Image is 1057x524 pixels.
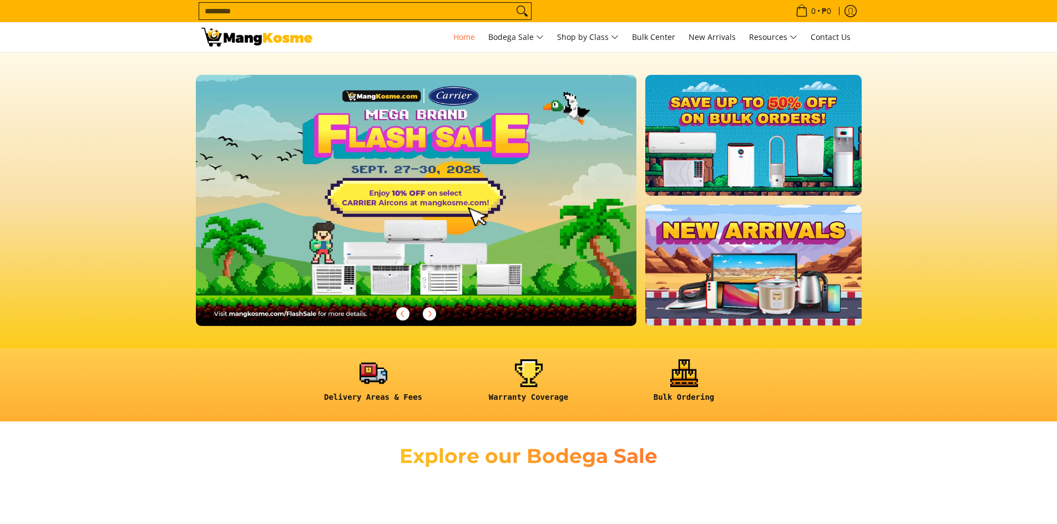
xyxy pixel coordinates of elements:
[749,30,797,44] span: Resources
[626,22,681,52] a: Bulk Center
[744,22,803,52] a: Resources
[820,7,833,15] span: ₱0
[612,359,756,411] a: <h6><strong>Bulk Ordering</strong></h6>
[417,302,442,326] button: Next
[301,359,446,411] a: <h6><strong>Delivery Areas & Fees</strong></h6>
[457,359,601,411] a: <h6><strong>Warranty Coverage</strong></h6>
[683,22,741,52] a: New Arrivals
[196,75,637,326] img: 092325 mk eom flash sale 1510x861 no dti
[557,30,619,44] span: Shop by Class
[810,7,817,15] span: 0
[689,32,736,42] span: New Arrivals
[368,444,690,469] h2: Explore our Bodega Sale
[448,22,481,52] a: Home
[792,5,835,17] span: •
[645,205,861,325] img: NEW_ARRIVAL.webp
[488,30,544,44] span: Bodega Sale
[805,22,856,52] a: Contact Us
[483,22,549,52] a: Bodega Sale
[453,32,475,42] span: Home
[201,28,312,47] img: Mang Kosme: Your Home Appliances Warehouse Sale Partner!
[645,75,861,196] img: BULK.webp
[552,22,624,52] a: Shop by Class
[391,302,415,326] button: Previous
[811,32,851,42] span: Contact Us
[632,32,675,42] span: Bulk Center
[513,3,531,19] button: Search
[323,22,856,52] nav: Main Menu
